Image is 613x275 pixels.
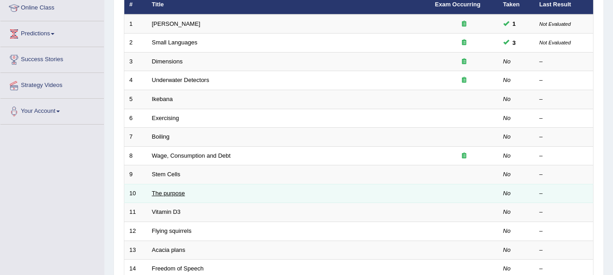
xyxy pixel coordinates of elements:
[124,71,147,90] td: 4
[539,21,571,27] small: Not Evaluated
[435,1,481,8] a: Exam Occurring
[124,222,147,241] td: 12
[539,76,588,85] div: –
[152,133,170,140] a: Boiling
[152,171,181,178] a: Stem Cells
[503,171,511,178] em: No
[152,77,209,83] a: Underwater Detectors
[152,190,185,197] a: The purpose
[435,76,493,85] div: Exam occurring question
[152,265,204,272] a: Freedom of Speech
[503,265,511,272] em: No
[503,190,511,197] em: No
[539,58,588,66] div: –
[124,146,147,165] td: 8
[152,246,186,253] a: Acacia plans
[503,115,511,121] em: No
[124,14,147,34] td: 1
[124,52,147,71] td: 3
[0,99,104,121] a: Your Account
[539,189,588,198] div: –
[539,152,588,160] div: –
[435,39,493,47] div: Exam occurring question
[503,227,511,234] em: No
[124,34,147,53] td: 2
[152,152,231,159] a: Wage, Consumption and Debt
[124,241,147,260] td: 13
[152,39,197,46] a: Small Languages
[539,95,588,104] div: –
[152,227,191,234] a: Flying squirrels
[0,21,104,44] a: Predictions
[539,133,588,141] div: –
[539,265,588,273] div: –
[152,115,179,121] a: Exercising
[539,170,588,179] div: –
[503,152,511,159] em: No
[152,58,183,65] a: Dimensions
[435,58,493,66] div: Exam occurring question
[539,114,588,123] div: –
[152,20,201,27] a: [PERSON_NAME]
[124,109,147,128] td: 6
[539,227,588,236] div: –
[0,73,104,96] a: Strategy Videos
[124,165,147,184] td: 9
[124,128,147,147] td: 7
[539,208,588,217] div: –
[509,19,520,29] span: You can still take this question
[503,77,511,83] em: No
[124,203,147,222] td: 11
[152,96,173,102] a: Ikebana
[503,208,511,215] em: No
[124,90,147,109] td: 5
[539,246,588,255] div: –
[124,184,147,203] td: 10
[503,133,511,140] em: No
[503,96,511,102] em: No
[435,152,493,160] div: Exam occurring question
[435,20,493,29] div: Exam occurring question
[0,47,104,70] a: Success Stories
[152,208,181,215] a: Vitamin D3
[503,246,511,253] em: No
[539,40,571,45] small: Not Evaluated
[509,38,520,48] span: You can still take this question
[503,58,511,65] em: No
